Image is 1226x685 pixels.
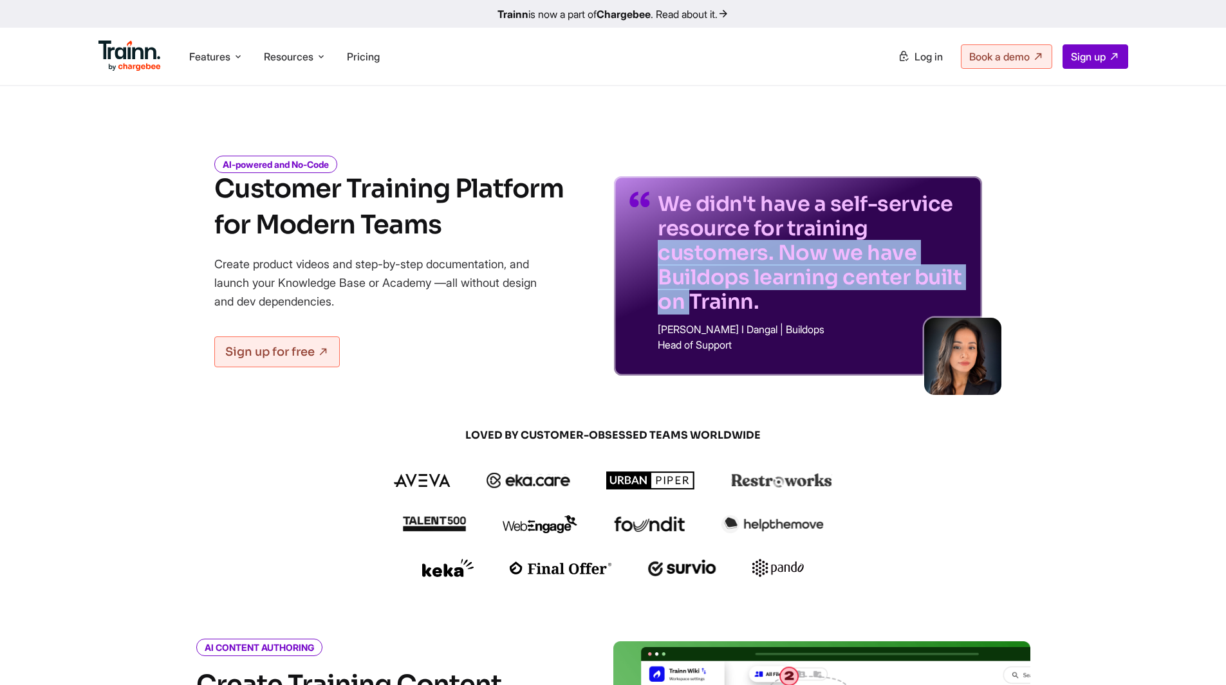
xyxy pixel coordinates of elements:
[648,560,717,576] img: survio logo
[961,44,1052,69] a: Book a demo
[487,473,570,488] img: ekacare logo
[606,471,695,489] img: urbanpiper logo
[304,428,922,443] span: LOVED BY CUSTOMER-OBSESSED TEAMS WORLDWIDE
[394,474,450,487] img: aveva logo
[214,171,564,243] h1: Customer Training Platform for Modern Teams
[969,50,1030,63] span: Book a demo
[510,562,612,574] img: finaloffer logo
[196,639,322,656] i: AI CONTENT AUTHORING
[497,8,528,21] b: Trainn
[1071,50,1106,63] span: Sign up
[915,50,943,63] span: Log in
[264,50,313,64] span: Resources
[422,559,474,577] img: keka logo
[402,516,467,532] img: talent500 logo
[924,318,1001,395] img: sabina-buildops.d2e8138.png
[890,45,951,68] a: Log in
[189,50,230,64] span: Features
[347,50,380,63] a: Pricing
[214,336,340,367] a: Sign up for free
[214,255,555,311] p: Create product videos and step-by-step documentation, and launch your Knowledge Base or Academy —...
[613,516,685,532] img: foundit logo
[658,324,967,334] p: [PERSON_NAME] I Dangal | Buildops
[214,156,337,173] i: AI-powered and No-Code
[98,41,162,71] img: Trainn Logo
[752,559,804,577] img: pando logo
[721,515,824,533] img: helpthemove logo
[597,8,651,21] b: Chargebee
[1063,44,1128,69] a: Sign up
[658,340,967,350] p: Head of Support
[503,515,577,533] img: webengage logo
[658,192,967,314] p: We didn't have a self-service resource for training customers. Now we have Buildops learning cent...
[731,473,832,488] img: restroworks logo
[629,192,650,207] img: quotes-purple.41a7099.svg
